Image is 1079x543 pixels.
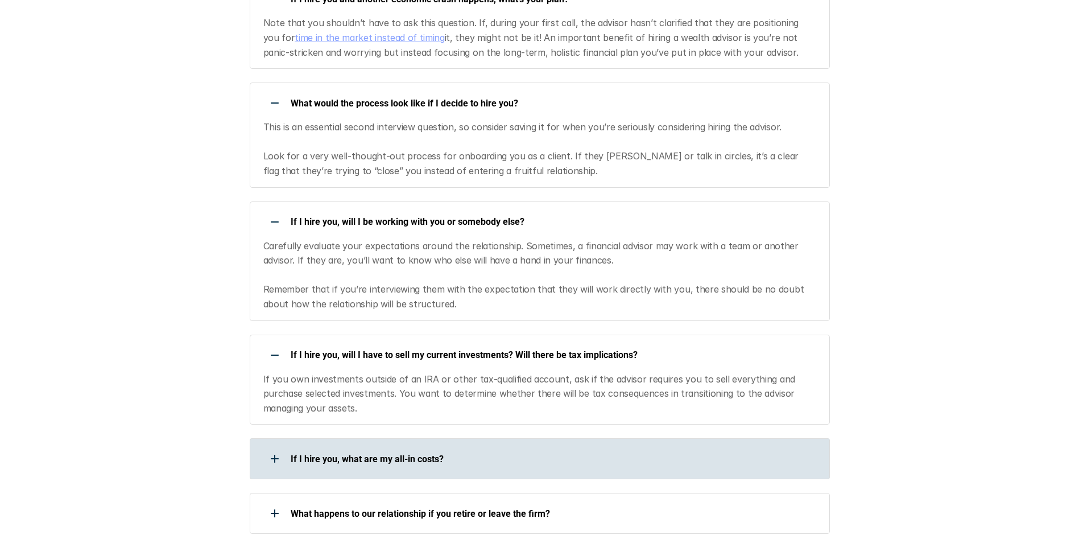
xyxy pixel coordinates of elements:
[291,98,815,109] p: What would the process look like if I decide to hire you?
[291,349,815,360] p: If I hire you, will I have to sell my current investments? Will there be tax implications?
[291,216,815,227] p: If I hire you, will I be working with you or somebody else?
[295,32,444,43] a: time in the market instead of timing
[263,120,816,178] p: This is an essential second interview question, so consider saving it for when you’re seriously c...
[263,372,816,416] p: If you own investments outside of an IRA or other tax-qualified account, ask if the advisor requi...
[263,16,816,60] p: Note that you shouldn’t have to ask this question. If, during your first call, the advisor hasn’t...
[291,454,815,464] p: If I hire you, what are my all-in costs?
[263,239,816,312] p: Carefully evaluate your expectations around the relationship. Sometimes, a financial advisor may ...
[291,508,815,519] p: What happens to our relationship if you retire or leave the firm?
